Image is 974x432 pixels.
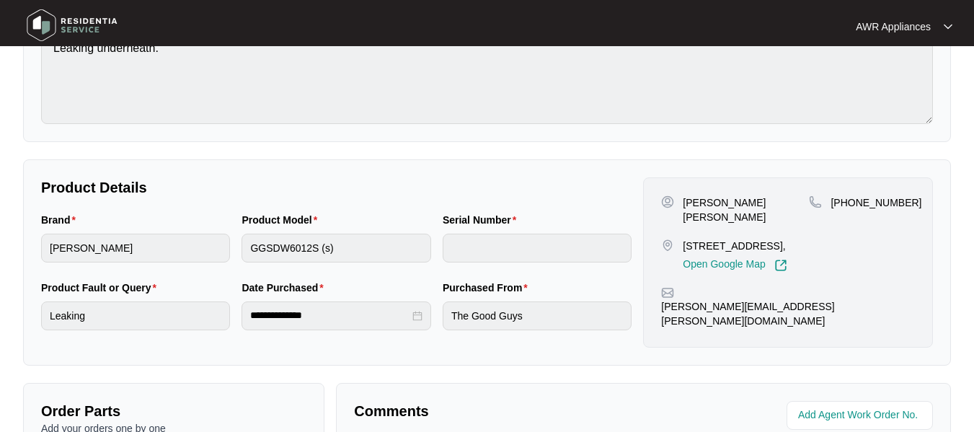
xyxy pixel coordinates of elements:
[774,259,787,272] img: Link-External
[443,234,632,263] input: Serial Number
[41,301,230,330] input: Product Fault or Query
[41,177,632,198] p: Product Details
[22,4,123,47] img: residentia service logo
[443,301,632,330] input: Purchased From
[242,213,323,227] label: Product Model
[242,281,329,295] label: Date Purchased
[661,299,915,328] p: [PERSON_NAME][EMAIL_ADDRESS][PERSON_NAME][DOMAIN_NAME]
[661,286,674,299] img: map-pin
[809,195,822,208] img: map-pin
[354,401,633,421] p: Comments
[683,239,787,253] p: [STREET_ADDRESS],
[831,195,921,210] p: [PHONE_NUMBER]
[443,213,522,227] label: Serial Number
[242,234,430,263] input: Product Model
[661,195,674,208] img: user-pin
[250,308,409,323] input: Date Purchased
[41,234,230,263] input: Brand
[41,401,306,421] p: Order Parts
[944,23,952,30] img: dropdown arrow
[443,281,534,295] label: Purchased From
[798,407,924,424] input: Add Agent Work Order No.
[856,19,931,34] p: AWR Appliances
[661,239,674,252] img: map-pin
[683,195,809,224] p: [PERSON_NAME] [PERSON_NAME]
[41,281,162,295] label: Product Fault or Query
[683,259,787,272] a: Open Google Map
[41,27,933,124] textarea: Leaking underneath.
[41,213,81,227] label: Brand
